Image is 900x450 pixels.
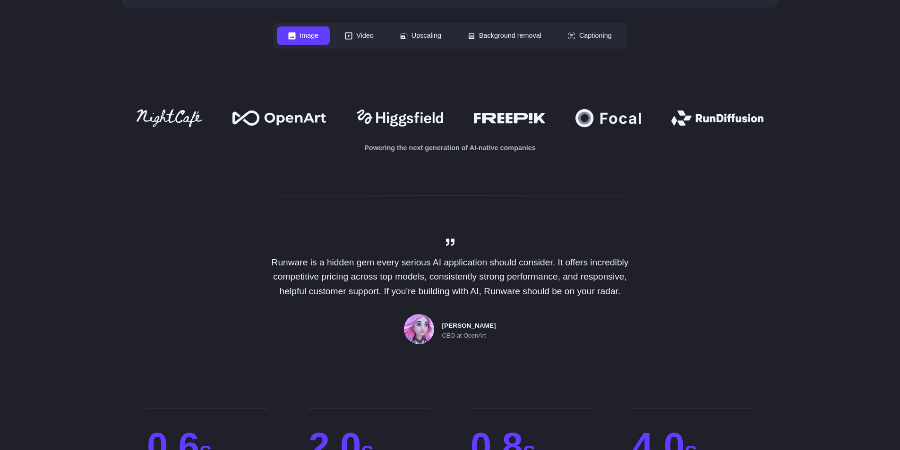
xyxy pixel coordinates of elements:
p: Powering the next generation of AI-native companies [121,143,779,153]
img: Person [404,314,434,344]
button: Captioning [557,26,623,45]
button: Image [277,26,330,45]
p: Runware is a hidden gem every serious AI application should consider. It offers incredibly compet... [261,255,639,299]
button: Video [334,26,385,45]
span: CEO at OpenArt [442,331,486,340]
button: Background removal [456,26,553,45]
span: [PERSON_NAME] [442,321,496,331]
button: Upscaling [389,26,453,45]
